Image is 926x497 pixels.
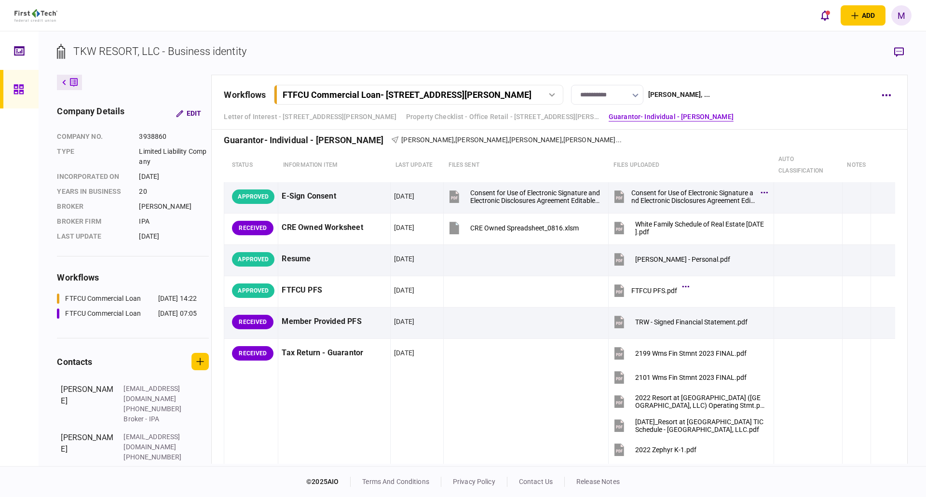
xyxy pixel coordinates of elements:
[232,221,273,235] div: RECEIVED
[401,135,622,145] div: Kate White
[519,478,553,485] a: contact us
[562,136,563,144] span: ,
[401,136,454,144] span: [PERSON_NAME]
[635,220,765,236] div: White Family Schedule of Real Estate 07-01-2025.pdf
[57,105,124,122] div: company details
[815,5,835,26] button: open notifications list
[447,217,579,239] button: CRE Owned Spreadsheet_0816.xlsm
[447,186,600,207] button: Consent for Use of Electronic Signature and Electronic Disclosures Agreement Editable.pdf
[612,186,765,207] button: Consent for Use of Electronic Signature and Electronic Disclosures Agreement Editable.pdf
[306,477,351,487] div: © 2025 AIO
[576,478,620,485] a: release notes
[394,254,414,264] div: [DATE]
[282,248,387,270] div: Resume
[635,418,765,433] div: March 2024_Resort at University Park_2023 TIC Schedule - TKW Resort, LLC.pdf
[232,283,274,298] div: APPROVED
[57,132,129,142] div: company no.
[631,287,677,295] div: FTFCU PFS.pdf
[123,414,186,424] div: Broker - IPA
[406,112,599,122] a: Property Checklist - Office Retail - [STREET_ADDRESS][PERSON_NAME]
[391,148,444,182] th: last update
[278,148,391,182] th: Information item
[139,201,209,212] div: [PERSON_NAME]
[635,349,747,357] div: 2199 Wms Fin Stmnt 2023 FINAL.pdf
[139,132,209,142] div: 3938860
[612,342,747,364] button: 2199 Wms Fin Stmnt 2023 FINAL.pdf
[57,187,129,197] div: years in business
[65,294,141,304] div: FTFCU Commercial Loan
[609,112,734,122] a: Guarantor- Individual - [PERSON_NAME]
[508,136,509,144] span: ,
[394,348,414,358] div: [DATE]
[841,5,885,26] button: open adding identity options
[282,217,387,239] div: CRE Owned Worksheet
[394,285,414,295] div: [DATE]
[57,355,92,368] div: contacts
[612,248,730,270] button: Thomas R. White - Personal.pdf
[123,384,186,404] div: [EMAIL_ADDRESS][DOMAIN_NAME]
[612,439,696,460] button: 2022 Zephyr K-1.pdf
[648,90,710,100] div: [PERSON_NAME] , ...
[612,217,765,239] button: White Family Schedule of Real Estate 07-01-2025.pdf
[635,446,696,454] div: 2022 Zephyr K-1.pdf
[57,201,129,212] div: Broker
[57,294,197,304] a: FTFCU Commercial Loan[DATE] 14:22
[282,280,387,301] div: FTFCU PFS
[57,271,209,284] div: workflows
[612,415,765,436] button: March 2024_Resort at University Park_2023 TIC Schedule - TKW Resort, LLC.pdf
[57,147,129,167] div: Type
[635,394,765,409] div: 2022 Resort at University Park (TKW Resort, LLC) Operating Stmt.pdf
[232,346,273,361] div: RECEIVED
[394,191,414,201] div: [DATE]
[635,318,748,326] div: TRW - Signed Financial Statement.pdf
[842,148,871,182] th: notes
[73,43,246,59] div: TKW RESORT, LLC - Business identity
[123,452,186,462] div: [PHONE_NUMBER]
[123,432,186,452] div: [EMAIL_ADDRESS][DOMAIN_NAME]
[631,189,755,204] div: Consent for Use of Electronic Signature and Electronic Disclosures Agreement Editable.pdf
[563,136,616,144] span: [PERSON_NAME]
[635,255,730,263] div: Thomas R. White - Personal.pdf
[616,135,622,145] span: ...
[282,342,387,364] div: Tax Return - Guarantor
[444,148,609,182] th: files sent
[891,5,912,26] button: M
[158,309,197,319] div: [DATE] 07:05
[454,136,455,144] span: ,
[14,9,57,22] img: client company logo
[139,187,209,197] div: 20
[453,478,495,485] a: privacy policy
[635,374,747,381] div: 2101 Wms Fin Stmnt 2023 FINAL.pdf
[57,172,129,182] div: incorporated on
[123,462,186,472] div: IPA
[61,384,114,424] div: [PERSON_NAME]
[612,390,765,412] button: 2022 Resort at University Park (TKW Resort, LLC) Operating Stmt.pdf
[283,90,531,100] div: FTFCU Commercial Loan - [STREET_ADDRESS][PERSON_NAME]
[57,216,129,227] div: broker firm
[224,148,278,182] th: status
[232,252,274,267] div: APPROVED
[612,366,747,388] button: 2101 Wms Fin Stmnt 2023 FINAL.pdf
[612,311,748,333] button: TRW - Signed Financial Statement.pdf
[232,315,273,329] div: RECEIVED
[509,136,562,144] span: [PERSON_NAME]
[394,317,414,326] div: [DATE]
[455,136,508,144] span: [PERSON_NAME]
[394,223,414,232] div: [DATE]
[224,88,266,101] div: workflows
[362,478,429,485] a: terms and conditions
[65,309,141,319] div: FTFCU Commercial Loan
[168,105,209,122] button: Edit
[612,280,687,301] button: FTFCU PFS.pdf
[139,231,209,242] div: [DATE]
[61,432,114,472] div: [PERSON_NAME]
[139,147,209,167] div: Limited Liability Company
[139,216,209,227] div: IPA
[612,463,748,484] button: 2022 4 Newbury Danvers LLC K-1.pdf
[224,135,391,145] div: Guarantor- Individual - [PERSON_NAME]
[139,172,209,182] div: [DATE]
[224,112,396,122] a: Letter of Interest - [STREET_ADDRESS][PERSON_NAME]
[774,148,842,182] th: auto classification
[274,85,563,105] button: FTFCU Commercial Loan- [STREET_ADDRESS][PERSON_NAME]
